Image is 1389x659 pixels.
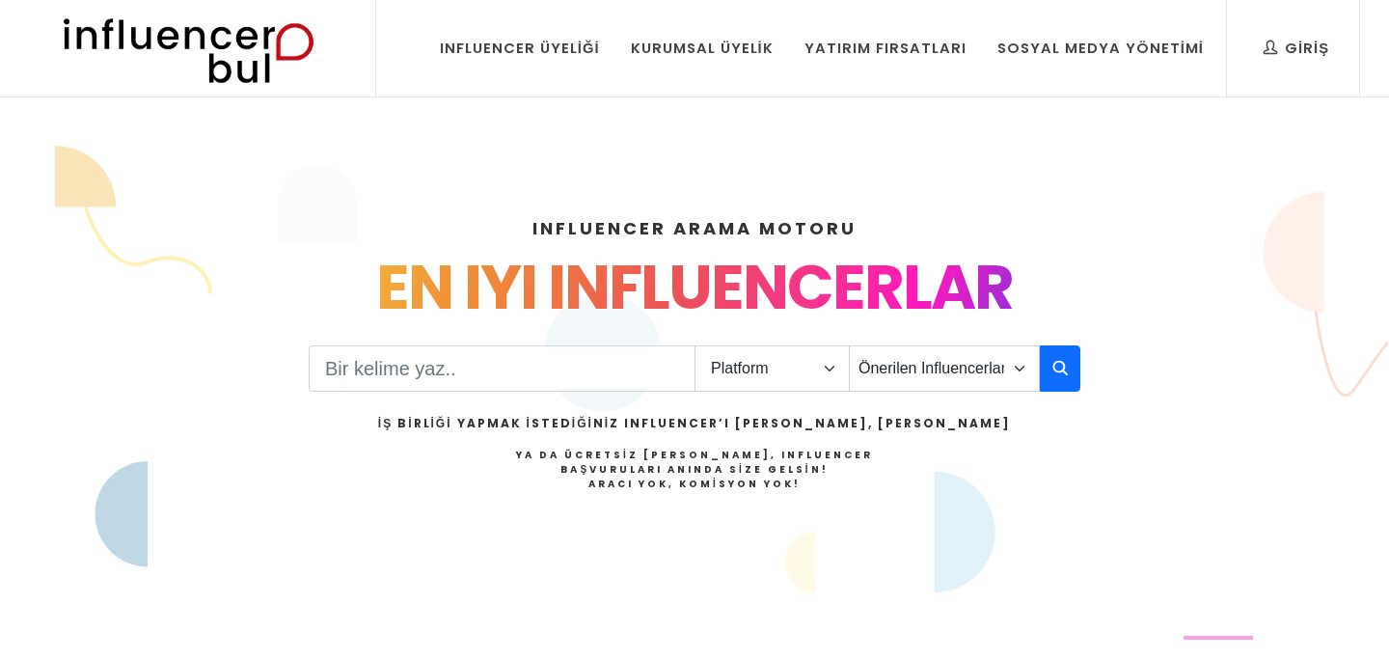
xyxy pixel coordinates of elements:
div: Yatırım Fırsatları [804,38,967,59]
div: EN IYI INFLUENCERLAR [69,241,1320,334]
strong: Aracı Yok, Komisyon Yok! [588,477,801,491]
div: Kurumsal Üyelik [631,38,774,59]
input: Search [309,345,695,392]
h4: INFLUENCER ARAMA MOTORU [69,215,1320,241]
h4: Ya da Ücretsiz [PERSON_NAME], Influencer Başvuruları Anında Size Gelsin! [378,448,1011,491]
div: Giriş [1264,38,1329,59]
h2: İş Birliği Yapmak İstediğiniz Influencer’ı [PERSON_NAME], [PERSON_NAME] [378,415,1011,432]
div: Influencer Üyeliği [440,38,600,59]
div: Sosyal Medya Yönetimi [997,38,1204,59]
